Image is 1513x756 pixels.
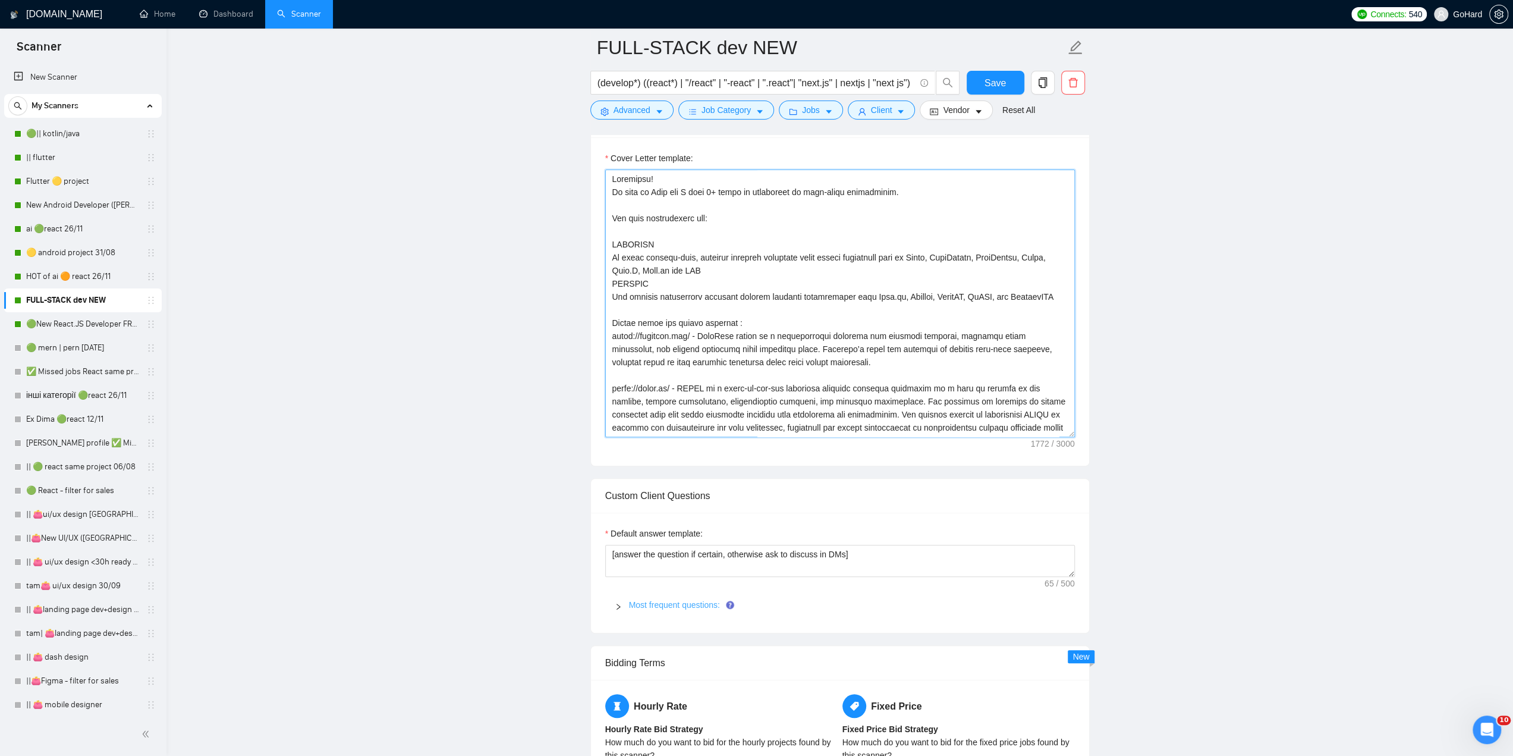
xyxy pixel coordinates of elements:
a: ||👛Figma - filter for sales [26,669,139,693]
span: copy [1031,77,1054,88]
button: delete [1061,71,1085,95]
span: idcard [930,107,938,116]
span: holder [146,700,156,710]
textarea: Cover Letter template: [605,170,1075,437]
span: edit [1068,40,1083,55]
span: right [615,603,622,610]
span: hourglass [605,694,629,718]
a: 🟢 mern | pern [DATE] [26,336,139,360]
span: holder [146,676,156,686]
button: setting [1489,5,1508,24]
span: holder [146,177,156,186]
span: tag [842,694,866,718]
a: homeHome [140,9,175,19]
span: caret-down [756,107,764,116]
a: 🟡 android project 31/08 [26,241,139,265]
span: holder [146,248,156,258]
span: caret-down [825,107,833,116]
span: holder [146,200,156,210]
button: userClientcaret-down [848,101,916,120]
a: New Android Developer ([PERSON_NAME]) [26,193,139,217]
span: holder [146,581,156,591]
span: Advanced [614,103,650,117]
span: holder [146,605,156,614]
span: holder [146,129,156,139]
span: search [9,102,27,110]
a: [PERSON_NAME] profile ✅ Missed jobs React not take to 2025 26/11 [26,431,139,455]
span: search [936,77,959,88]
span: holder [146,462,156,472]
a: tam👛 ui/ux design 30/09 [26,574,139,598]
a: інші категорії 🟢react 26/11 [26,384,139,407]
label: Default answer template: [605,527,703,540]
a: || 🟢 react same project 06/08 [26,455,139,479]
span: My Scanners [32,94,78,118]
img: logo [10,5,18,24]
span: folder [789,107,797,116]
span: holder [146,510,156,519]
a: Most frequent questions: [629,600,720,610]
span: holder [146,486,156,495]
span: Client [871,103,892,117]
a: || 👛 ui/ux design <30h ready to start 23/07 [26,550,139,574]
div: Most frequent questions: [605,591,1075,619]
a: || 👛 mobile designer [26,693,139,717]
a: ai 🟢react 26/11 [26,217,139,241]
span: New [1072,652,1089,661]
span: setting [600,107,609,116]
span: Save [984,76,1006,90]
button: copy [1031,71,1055,95]
span: caret-down [974,107,983,116]
span: holder [146,319,156,329]
a: searchScanner [277,9,321,19]
iframe: Intercom live chat [1473,716,1501,744]
span: holder [146,438,156,448]
div: Tooltip anchor [725,600,735,610]
div: Custom Client Questions [605,479,1075,513]
a: 🟢|| kotlin/java [26,122,139,146]
a: HOT of ai 🟠 react 26/11 [26,265,139,288]
button: search [936,71,960,95]
span: double-left [141,728,153,740]
a: New Scanner [14,65,152,89]
h5: Hourly Rate [605,694,838,718]
span: user [858,107,866,116]
button: barsJob Categorycaret-down [678,101,774,120]
span: Vendor [943,103,969,117]
b: Hourly Rate Bid Strategy [605,724,703,734]
textarea: Default answer template: [605,545,1075,577]
input: Scanner name... [597,33,1065,62]
img: upwork-logo.png [1357,10,1367,19]
span: holder [146,272,156,281]
span: info-circle [920,79,928,87]
span: holder [146,296,156,305]
a: ||👛New UI/UX ([GEOGRAPHIC_DATA]) [26,526,139,550]
a: Reset All [1002,103,1035,117]
span: user [1437,10,1445,18]
a: Ex Dima 🟢react 12/11 [26,407,139,431]
button: search [8,96,27,115]
a: ✅ Missed jobs React same project 23/08 [26,360,139,384]
span: bars [688,107,697,116]
span: holder [146,153,156,162]
a: 🟢New React.JS Developer FRONT-END [26,312,139,336]
b: Fixed Price Bid Strategy [842,724,938,734]
a: || flutter [26,146,139,170]
a: || 👛 dash design [26,645,139,669]
span: holder [146,534,156,543]
button: idcardVendorcaret-down [920,101,992,120]
h5: Fixed Price [842,694,1075,718]
span: caret-down [655,107,663,116]
a: Flutter 🟡 project [26,170,139,193]
span: Jobs [802,103,820,117]
button: settingAdvancedcaret-down [590,101,674,120]
span: holder [146,224,156,234]
button: Save [967,71,1024,95]
a: tam| 👛landing page dev+design 30/09 [26,622,139,645]
span: Connects: [1370,8,1406,21]
button: folderJobscaret-down [779,101,843,120]
span: holder [146,367,156,377]
span: holder [146,391,156,400]
span: holder [146,653,156,662]
span: holder [146,629,156,638]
